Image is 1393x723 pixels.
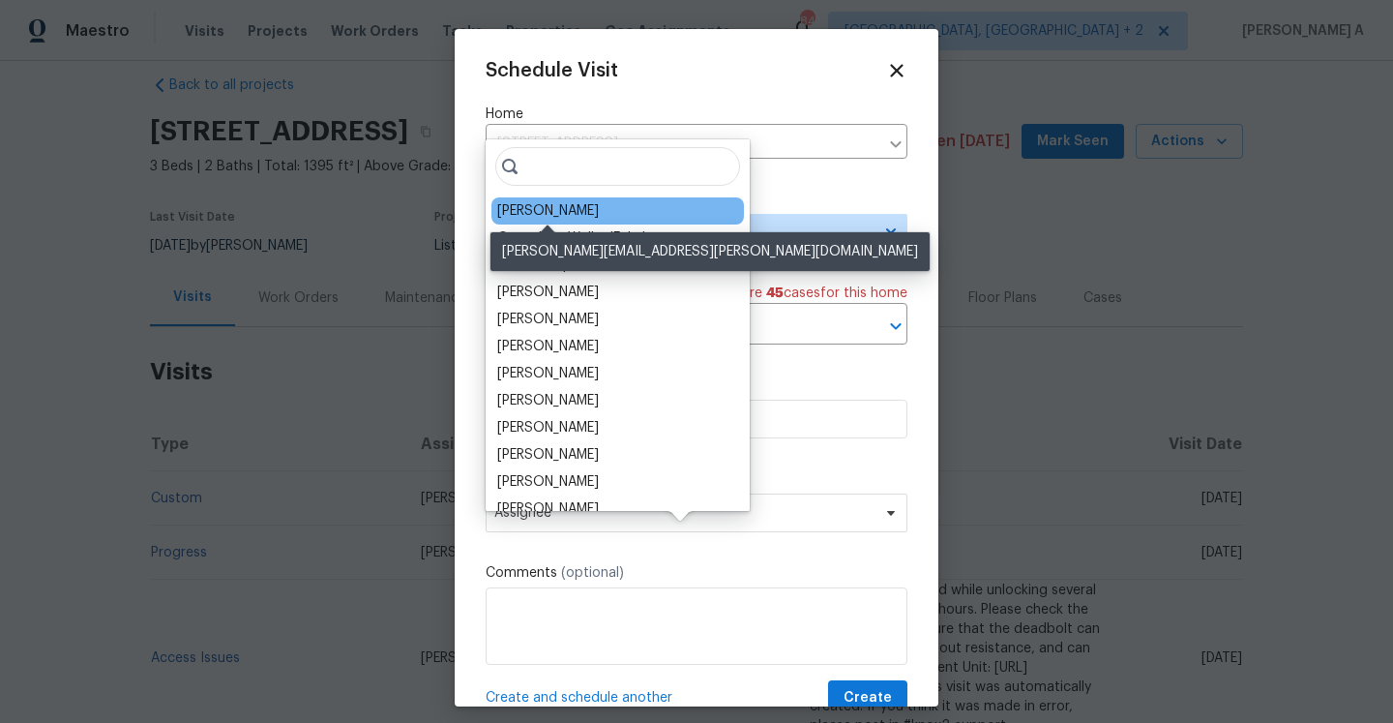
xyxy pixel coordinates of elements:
div: [PERSON_NAME] [497,499,599,519]
span: 45 [766,286,784,300]
div: Opendoor Walks (Fake) [497,228,647,248]
div: [PERSON_NAME] [497,337,599,356]
span: Assignee [494,505,874,521]
div: [PERSON_NAME] [497,418,599,437]
div: [PERSON_NAME] [497,391,599,410]
div: [PERSON_NAME] [497,445,599,465]
span: Schedule Visit [486,61,618,80]
span: Close [886,60,907,81]
button: Create [828,680,907,716]
span: There are case s for this home [705,284,907,303]
div: [PERSON_NAME] [497,310,599,329]
div: [PERSON_NAME] [497,472,599,492]
label: Comments [486,563,907,583]
span: Create [844,686,892,710]
label: Home [486,105,907,124]
div: [PERSON_NAME] [497,201,599,221]
div: [PERSON_NAME] [497,364,599,383]
div: [PERSON_NAME] [497,283,599,302]
span: Create and schedule another [486,688,672,708]
input: Enter in an address [486,129,878,159]
button: Open [882,313,909,340]
div: [PERSON_NAME][EMAIL_ADDRESS][PERSON_NAME][DOMAIN_NAME] [490,232,930,271]
span: (optional) [561,566,624,580]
